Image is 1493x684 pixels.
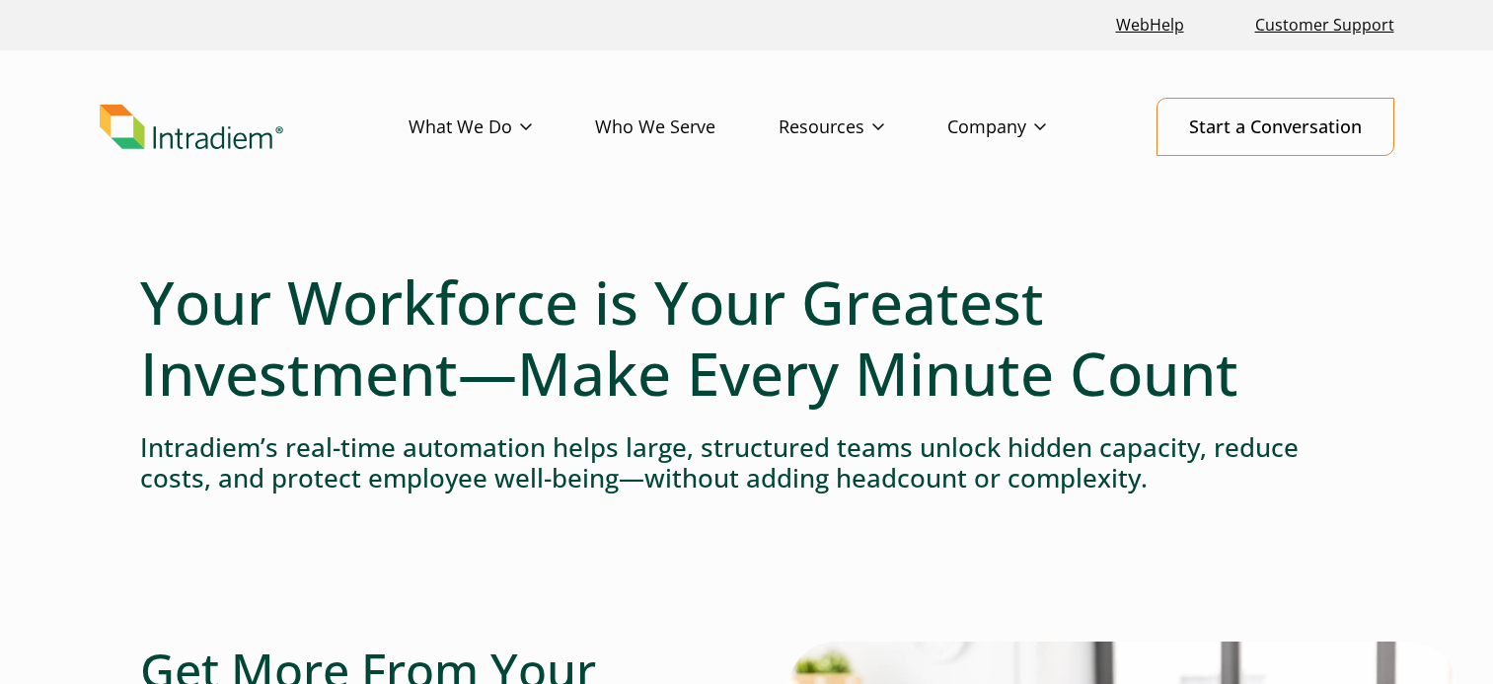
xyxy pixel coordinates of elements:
[1108,4,1192,46] a: Link opens in a new window
[140,432,1354,494] h4: Intradiem’s real-time automation helps large, structured teams unlock hidden capacity, reduce cos...
[947,99,1109,156] a: Company
[595,99,779,156] a: Who We Serve
[409,99,595,156] a: What We Do
[1157,98,1394,156] a: Start a Conversation
[140,266,1354,409] h1: Your Workforce is Your Greatest Investment—Make Every Minute Count
[779,99,947,156] a: Resources
[1247,4,1402,46] a: Customer Support
[100,105,409,150] a: Link to homepage of Intradiem
[100,105,283,150] img: Intradiem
